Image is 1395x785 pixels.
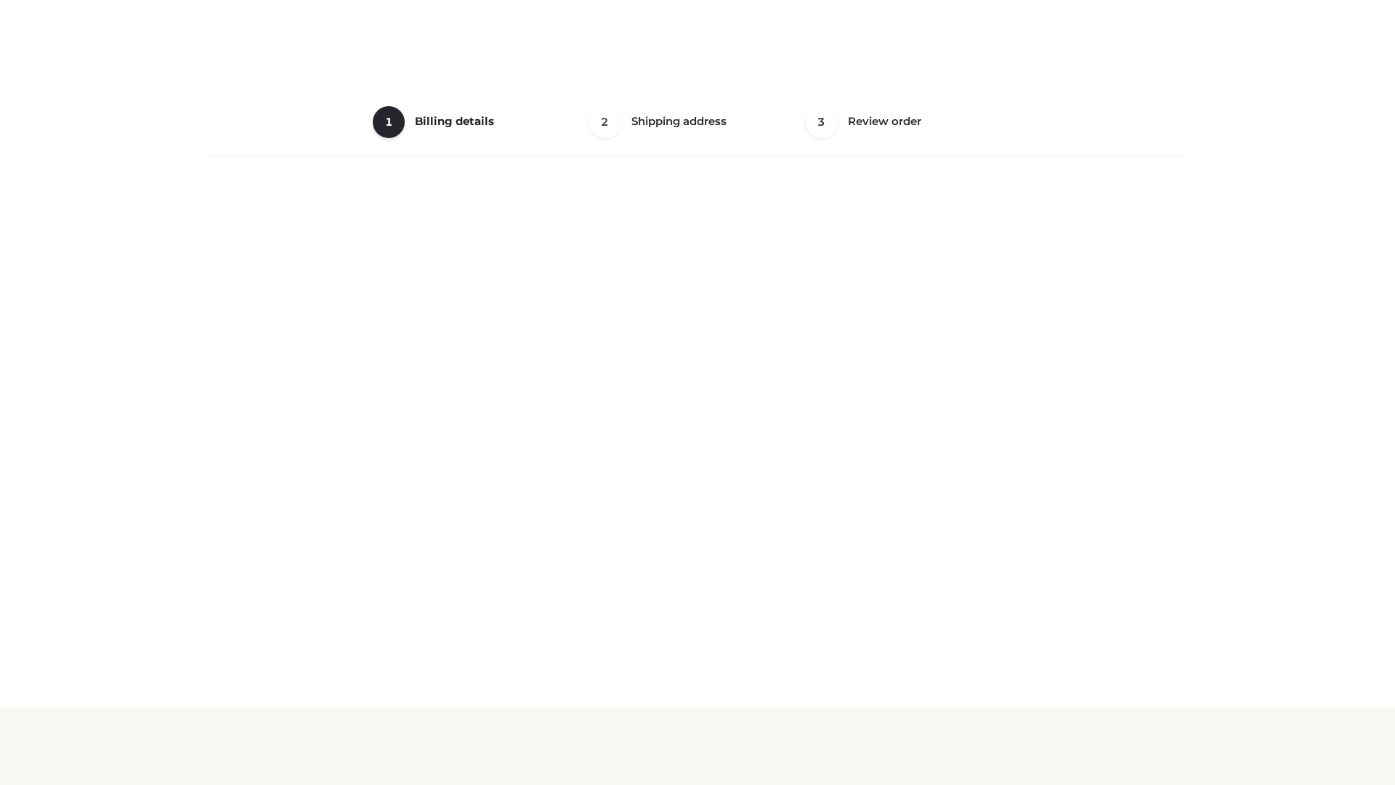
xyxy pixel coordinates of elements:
span: 1 [373,106,405,138]
span: Billing details [415,114,494,128]
span: 3 [806,106,838,138]
span: 2 [589,106,621,138]
span: Shipping address [631,114,727,128]
span: Review order [848,114,921,128]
